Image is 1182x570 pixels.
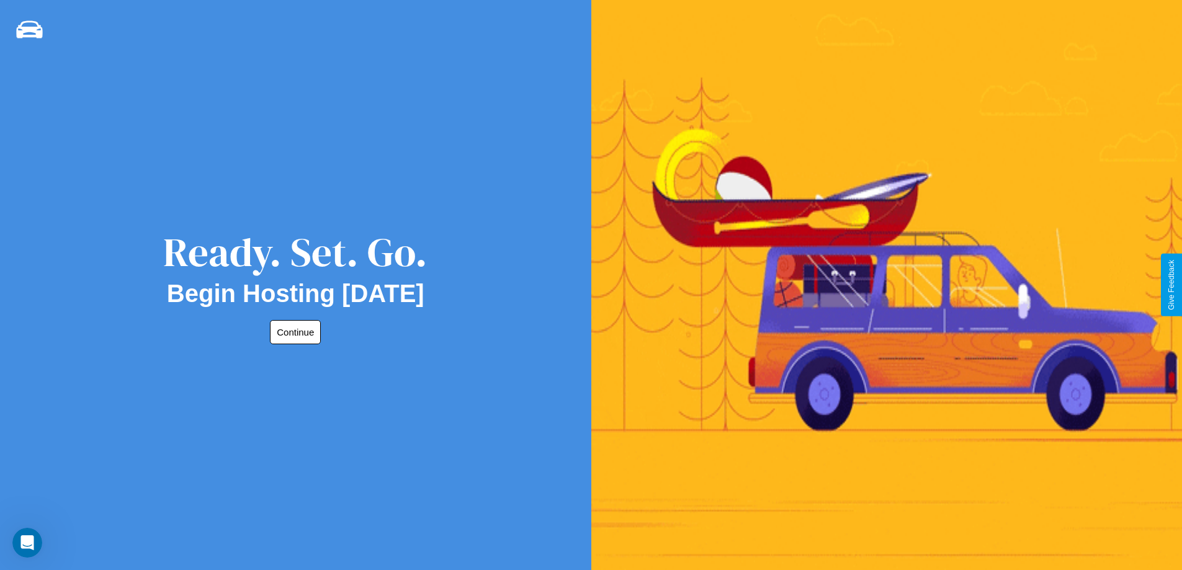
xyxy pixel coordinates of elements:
[1167,260,1176,310] div: Give Feedback
[12,528,42,558] iframe: Intercom live chat
[163,225,428,280] div: Ready. Set. Go.
[270,320,321,344] button: Continue
[167,280,424,308] h2: Begin Hosting [DATE]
